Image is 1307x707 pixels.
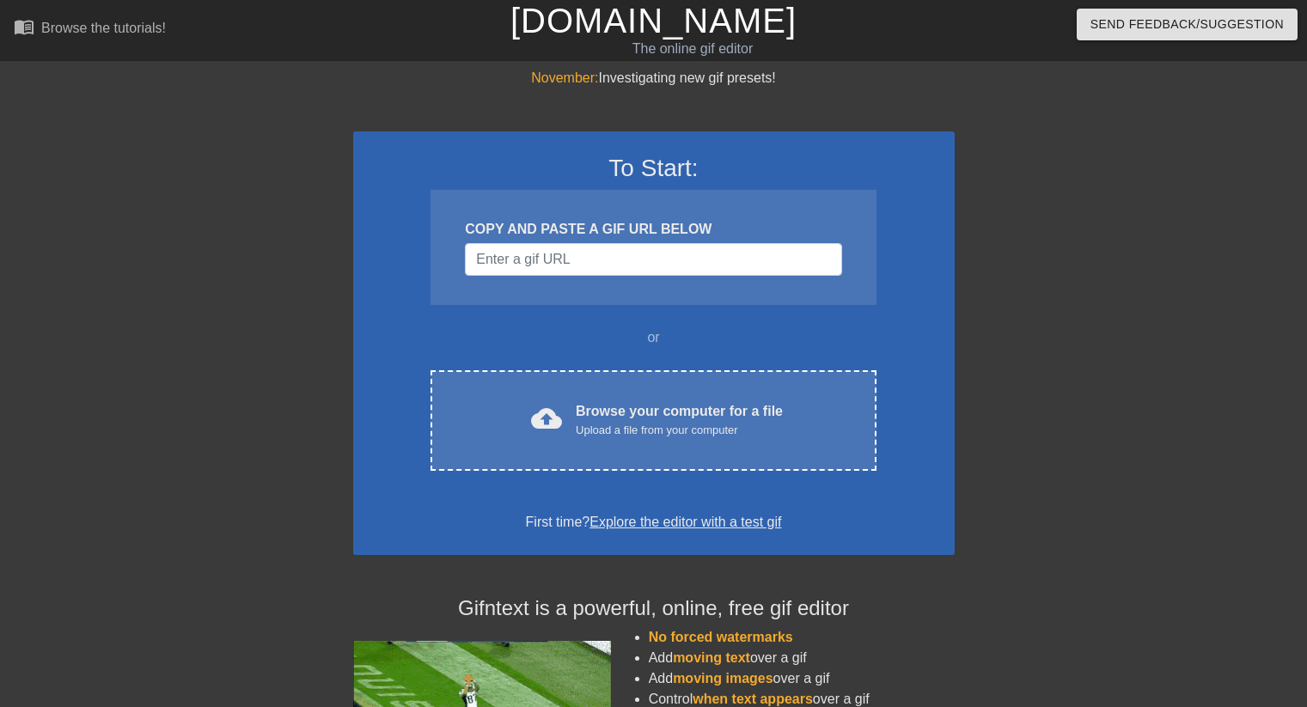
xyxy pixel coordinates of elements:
input: Username [465,243,841,276]
div: COPY AND PASTE A GIF URL BELOW [465,219,841,240]
div: Upload a file from your computer [576,422,783,439]
button: Send Feedback/Suggestion [1077,9,1298,40]
div: First time? [376,512,932,533]
a: Browse the tutorials! [14,16,166,43]
div: Browse the tutorials! [41,21,166,35]
span: Send Feedback/Suggestion [1090,14,1284,35]
span: No forced watermarks [649,630,793,644]
span: November: [531,70,598,85]
h3: To Start: [376,154,932,183]
a: [DOMAIN_NAME] [510,2,797,40]
div: or [398,327,910,348]
div: Browse your computer for a file [576,401,783,439]
span: when text appears [693,692,813,706]
span: moving text [673,650,750,665]
span: menu_book [14,16,34,37]
div: The online gif editor [444,39,941,59]
h4: Gifntext is a powerful, online, free gif editor [353,596,955,621]
div: Investigating new gif presets! [353,68,955,88]
a: Explore the editor with a test gif [589,515,781,529]
span: cloud_upload [531,403,562,434]
li: Add over a gif [649,648,955,668]
span: moving images [673,671,773,686]
li: Add over a gif [649,668,955,689]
